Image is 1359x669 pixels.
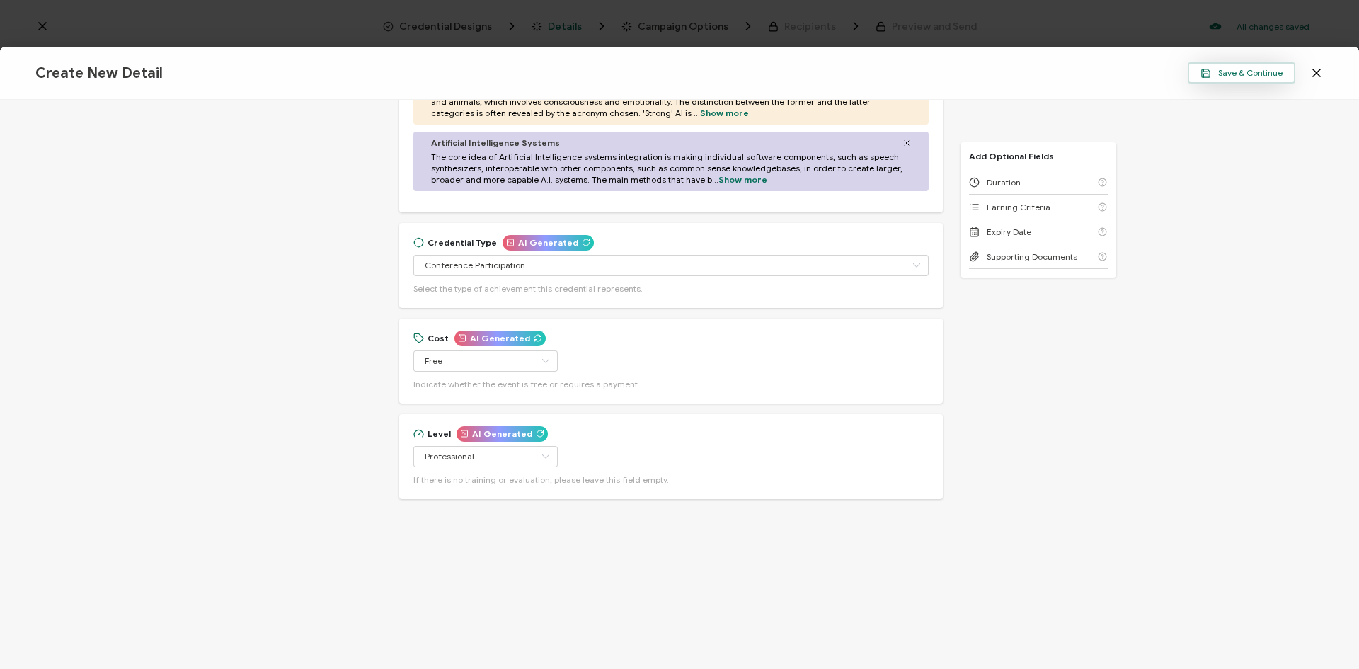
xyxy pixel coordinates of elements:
[518,239,578,247] span: AI Generated
[35,64,163,82] span: Create New Detail
[472,430,532,438] span: AI Generated
[413,237,594,248] div: Credential Type
[1188,62,1295,84] button: Save & Continue
[431,85,911,119] span: Artificial intelligence (AI) is intelligence demonstrated by machines, unlike the natural intelli...
[470,334,530,343] span: AI Generated
[987,177,1021,188] span: Duration
[413,379,640,389] span: Indicate whether the event is free or requires a payment.
[718,174,767,185] span: Show more
[700,108,749,118] span: Show more
[1200,68,1283,79] span: Save & Continue
[413,333,546,343] div: Cost
[413,474,669,485] span: If there is no training or evaluation, please leave this field empty.
[413,350,558,372] input: Select
[1288,601,1359,669] iframe: Chat Widget
[961,151,1062,161] p: Add Optional Fields
[431,137,560,148] span: Artificial Intelligence Systems
[413,428,548,439] div: Level
[413,255,929,276] input: Select Type
[987,202,1050,212] span: Earning Criteria
[413,446,558,467] input: Select
[413,283,643,294] span: Select the type of achievement this credential represents.
[431,151,911,185] span: The core idea of Artificial Intelligence systems integration is making individual software compon...
[987,251,1077,262] span: Supporting Documents
[987,227,1031,237] span: Expiry Date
